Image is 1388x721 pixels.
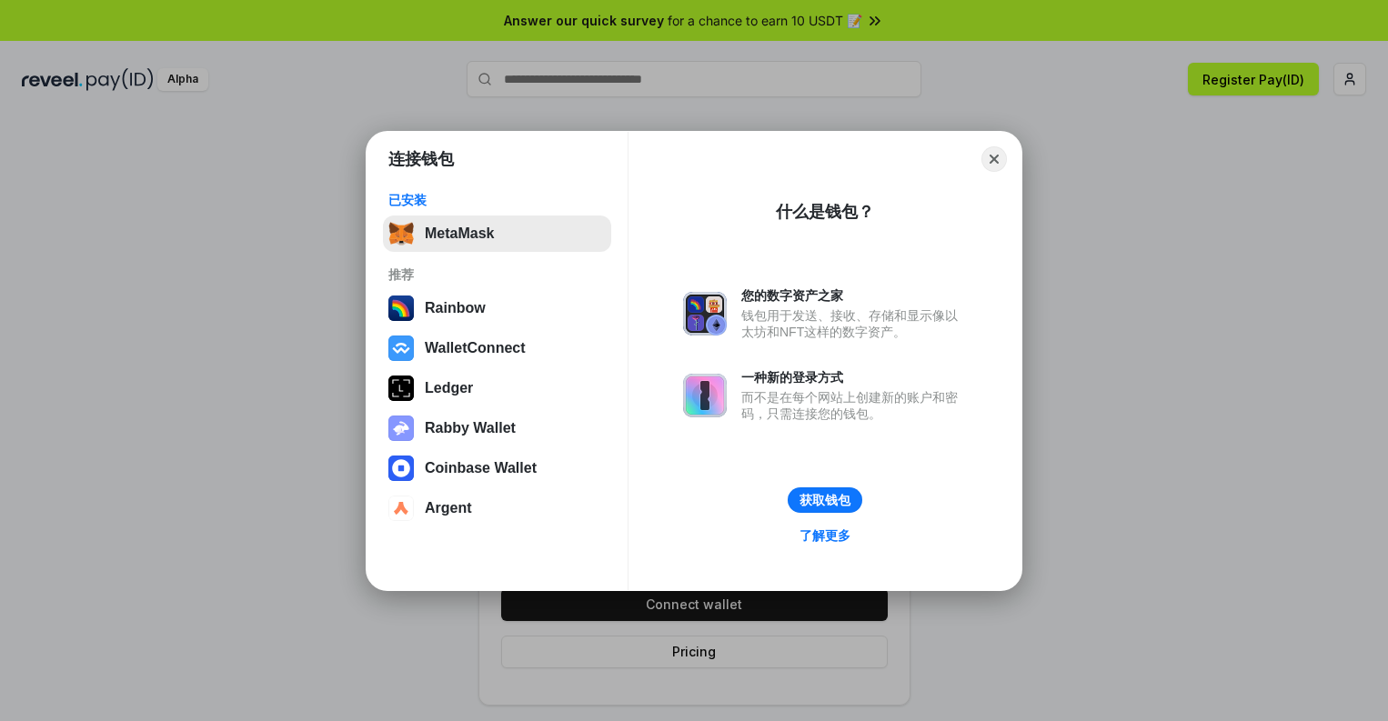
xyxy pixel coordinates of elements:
a: 了解更多 [789,524,861,547]
img: svg+xml,%3Csvg%20width%3D%22120%22%20height%3D%22120%22%20viewBox%3D%220%200%20120%20120%22%20fil... [388,295,414,321]
div: 已安装 [388,192,606,208]
div: Coinbase Wallet [425,460,537,476]
div: Ledger [425,380,473,396]
div: 钱包用于发送、接收、存储和显示像以太坊和NFT这样的数字资产。 [741,307,967,340]
button: WalletConnect [383,330,611,366]
h1: 连接钱包 [388,148,454,170]
div: Rainbow [425,300,486,316]
img: svg+xml,%3Csvg%20xmlns%3D%22http%3A%2F%2Fwww.w3.org%2F2000%2Fsvg%22%20fill%3D%22none%22%20viewBox... [683,374,727,417]
div: WalletConnect [425,340,526,356]
button: 获取钱包 [788,487,862,513]
button: Rainbow [383,290,611,326]
div: 获取钱包 [800,492,850,508]
img: svg+xml,%3Csvg%20width%3D%2228%22%20height%3D%2228%22%20viewBox%3D%220%200%2028%2028%22%20fill%3D... [388,456,414,481]
img: svg+xml,%3Csvg%20width%3D%2228%22%20height%3D%2228%22%20viewBox%3D%220%200%2028%2028%22%20fill%3D... [388,496,414,521]
div: 了解更多 [800,527,850,544]
button: Rabby Wallet [383,410,611,446]
img: svg+xml,%3Csvg%20xmlns%3D%22http%3A%2F%2Fwww.w3.org%2F2000%2Fsvg%22%20fill%3D%22none%22%20viewBox... [388,416,414,441]
div: Argent [425,500,472,516]
img: svg+xml,%3Csvg%20fill%3D%22none%22%20height%3D%2233%22%20viewBox%3D%220%200%2035%2033%22%20width%... [388,221,414,246]
img: svg+xml,%3Csvg%20xmlns%3D%22http%3A%2F%2Fwww.w3.org%2F2000%2Fsvg%22%20fill%3D%22none%22%20viewBox... [683,292,727,335]
button: Argent [383,490,611,526]
div: 一种新的登录方式 [741,369,967,386]
div: 您的数字资产之家 [741,287,967,304]
div: 什么是钱包？ [776,201,874,223]
div: Rabby Wallet [425,420,516,436]
div: 而不是在每个网站上创建新的账户和密码，只需连接您的钱包。 [741,389,967,422]
button: MetaMask [383,215,611,252]
img: svg+xml,%3Csvg%20xmlns%3D%22http%3A%2F%2Fwww.w3.org%2F2000%2Fsvg%22%20width%3D%2228%22%20height%3... [388,376,414,401]
div: 推荐 [388,266,606,283]
button: Close [981,146,1007,172]
img: svg+xml,%3Csvg%20width%3D%2228%22%20height%3D%2228%22%20viewBox%3D%220%200%2028%2028%22%20fill%3D... [388,335,414,361]
button: Ledger [383,370,611,406]
div: MetaMask [425,225,494,242]
button: Coinbase Wallet [383,450,611,486]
